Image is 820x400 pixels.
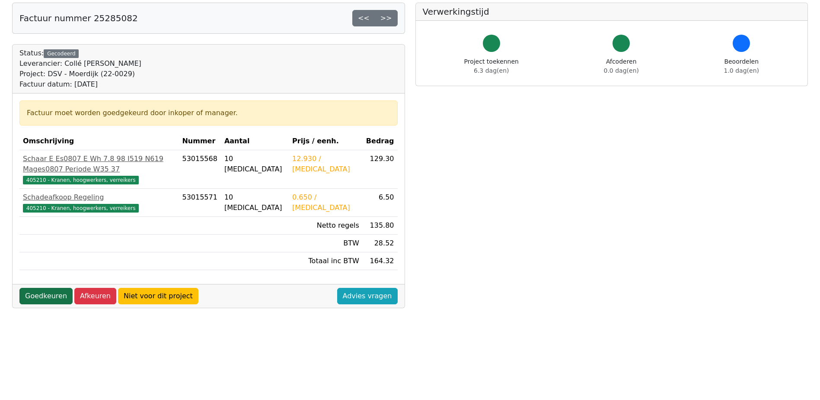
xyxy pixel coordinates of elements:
a: Schadeafkoop Regeling405210 - Kranen, hoogwerkers, verreikers [23,192,175,213]
td: 53015568 [179,150,220,189]
div: 0.650 / [MEDICAL_DATA] [292,192,359,213]
td: 6.50 [363,189,398,217]
div: Schadeafkoop Regeling [23,192,175,203]
div: Beoordelen [724,57,759,75]
td: Netto regels [289,217,363,235]
div: Factuur moet worden goedgekeurd door inkoper of manager. [27,108,390,118]
div: Schaar E Es0807 E Wh 7.8 98 I519 N619 Mages0807 Periode W35 37 [23,154,175,174]
th: Omschrijving [19,132,179,150]
td: 53015571 [179,189,220,217]
a: Schaar E Es0807 E Wh 7.8 98 I519 N619 Mages0807 Periode W35 37405210 - Kranen, hoogwerkers, verre... [23,154,175,185]
span: 405210 - Kranen, hoogwerkers, verreikers [23,204,139,213]
div: Project toekennen [464,57,519,75]
span: 405210 - Kranen, hoogwerkers, verreikers [23,176,139,184]
td: 129.30 [363,150,398,189]
a: Niet voor dit project [118,288,198,304]
a: << [352,10,375,26]
div: Factuur datum: [DATE] [19,79,141,90]
td: 164.32 [363,252,398,270]
a: >> [375,10,398,26]
td: BTW [289,235,363,252]
a: Goedkeuren [19,288,73,304]
span: 6.3 dag(en) [474,67,509,74]
div: Project: DSV - Moerdijk (22-0029) [19,69,141,79]
div: 12.930 / [MEDICAL_DATA] [292,154,359,174]
td: Totaal inc BTW [289,252,363,270]
div: Afcoderen [604,57,639,75]
th: Nummer [179,132,220,150]
div: Gecodeerd [44,49,79,58]
span: 0.0 dag(en) [604,67,639,74]
h5: Verwerkingstijd [423,6,801,17]
div: Status: [19,48,141,90]
span: 1.0 dag(en) [724,67,759,74]
th: Bedrag [363,132,398,150]
div: 10 [MEDICAL_DATA] [224,154,285,174]
td: 135.80 [363,217,398,235]
a: Advies vragen [337,288,398,304]
div: Leverancier: Collé [PERSON_NAME] [19,58,141,69]
th: Aantal [221,132,289,150]
a: Afkeuren [74,288,116,304]
div: 10 [MEDICAL_DATA] [224,192,285,213]
th: Prijs / eenh. [289,132,363,150]
td: 28.52 [363,235,398,252]
h5: Factuur nummer 25285082 [19,13,138,23]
